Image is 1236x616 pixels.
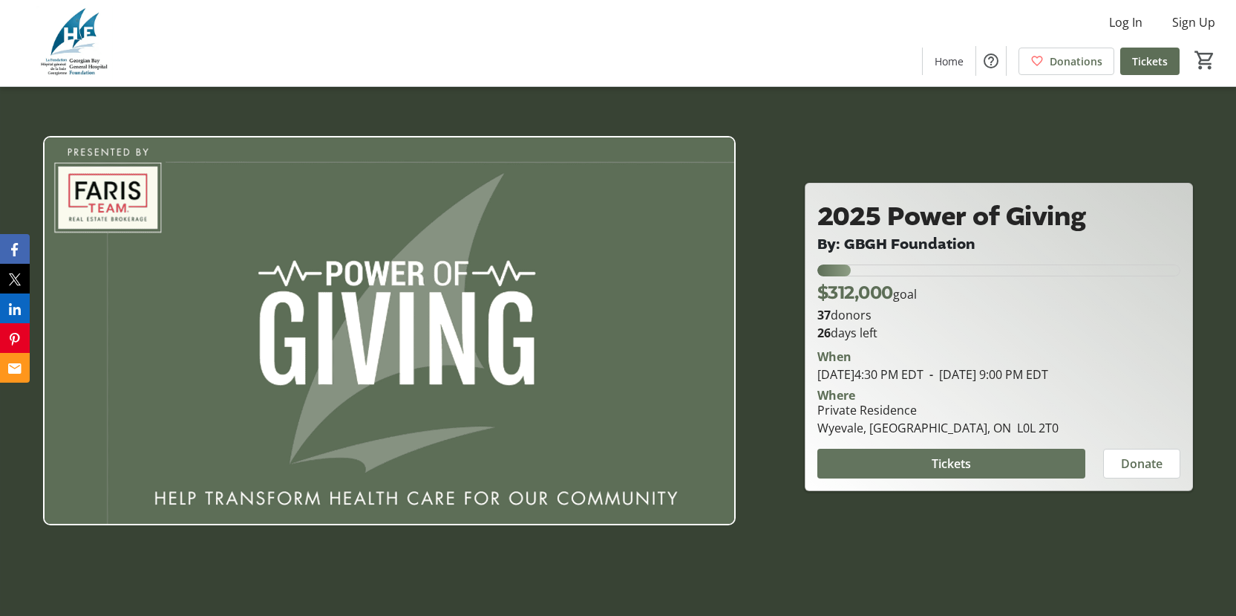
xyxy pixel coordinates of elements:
[923,366,1048,383] span: [DATE] 9:00 PM EDT
[817,366,923,383] span: [DATE] 4:30 PM EDT
[9,6,141,80] img: Georgian Bay General Hospital Foundation's Logo
[1103,449,1180,479] button: Donate
[817,325,831,341] span: 26
[817,449,1085,479] button: Tickets
[817,348,851,366] div: When
[976,46,1006,76] button: Help
[817,279,917,306] p: goal
[1120,48,1180,75] a: Tickets
[817,282,893,303] span: $312,000
[1191,47,1218,74] button: Cart
[817,306,1180,324] p: donors
[817,389,855,401] div: Where
[932,455,971,473] span: Tickets
[817,324,1180,342] p: days left
[817,265,1180,276] div: 9.262820512820513% of fundraising goal reached
[817,419,1059,437] div: Wyevale, [GEOGRAPHIC_DATA], ON L0L 2T0
[1121,455,1163,473] span: Donate
[1160,10,1227,34] button: Sign Up
[43,136,736,526] img: Campaign CTA Media Photo
[1172,13,1215,31] span: Sign Up
[1097,10,1154,34] button: Log In
[1018,48,1114,75] a: Donations
[923,366,939,383] span: -
[817,198,1086,235] span: 2025 Power of Giving
[1132,54,1168,69] span: Tickets
[817,234,975,254] span: By: GBGH Foundation
[817,307,831,323] b: 37
[923,48,975,75] a: Home
[1109,13,1142,31] span: Log In
[817,401,1059,419] div: Private Residence
[1050,54,1102,69] span: Donations
[935,54,964,69] span: Home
